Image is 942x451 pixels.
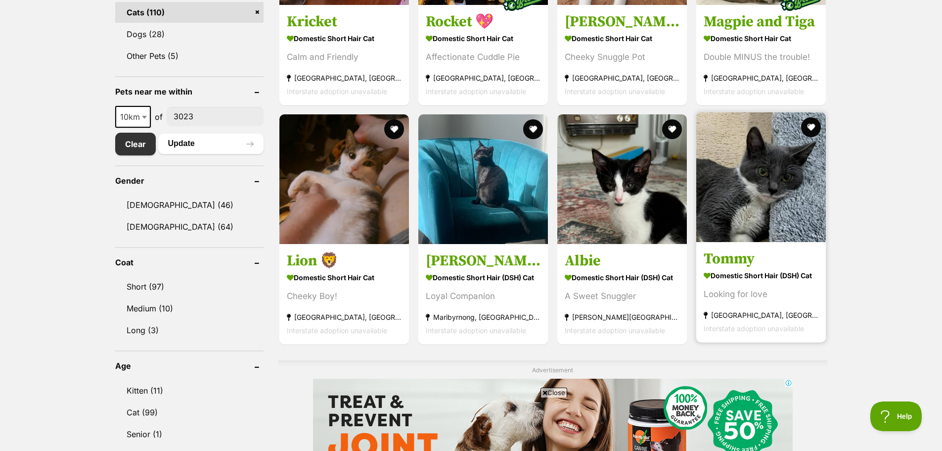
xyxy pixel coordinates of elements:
[870,401,922,431] iframe: Help Scout Beacon - Open
[704,31,818,45] strong: Domestic Short Hair Cat
[696,112,826,242] img: Tommy - Domestic Short Hair (DSH) Cat
[565,251,679,270] h3: Albie
[115,87,264,96] header: Pets near me within
[115,320,264,341] a: Long (3)
[704,50,818,63] div: Double MINUS the trouble!
[115,24,264,45] a: Dogs (28)
[287,12,402,31] h3: Kricket
[557,114,687,244] img: Albie - Domestic Short Hair (DSH) Cat
[426,87,526,95] span: Interstate adoption unavailable
[704,308,818,322] strong: [GEOGRAPHIC_DATA], [GEOGRAPHIC_DATA]
[557,4,687,105] a: [PERSON_NAME] Domestic Short Hair Cat Cheeky Snuggle Pot [GEOGRAPHIC_DATA], [GEOGRAPHIC_DATA] Int...
[279,4,409,105] a: Kricket Domestic Short Hair Cat Calm and Friendly [GEOGRAPHIC_DATA], [GEOGRAPHIC_DATA] Interstate...
[115,276,264,297] a: Short (97)
[704,268,818,283] strong: Domestic Short Hair (DSH) Cat
[287,290,402,303] div: Cheeky Boy!
[557,244,687,345] a: Albie Domestic Short Hair (DSH) Cat A Sweet Snuggler [PERSON_NAME][GEOGRAPHIC_DATA] Interstate ad...
[426,326,526,335] span: Interstate adoption unavailable
[115,176,264,185] header: Gender
[426,71,540,84] strong: [GEOGRAPHIC_DATA], [GEOGRAPHIC_DATA]
[426,12,540,31] h3: Rocket 💖
[565,12,679,31] h3: [PERSON_NAME]
[565,50,679,63] div: Cheeky Snuggle Pot
[704,250,818,268] h3: Tommy
[287,31,402,45] strong: Domestic Short Hair Cat
[418,4,548,105] a: Rocket 💖 Domestic Short Hair Cat Affectionate Cuddle Pie [GEOGRAPHIC_DATA], [GEOGRAPHIC_DATA] Int...
[418,114,548,244] img: Jay 🐈‍⬛ - Domestic Short Hair (DSH) Cat
[115,46,264,66] a: Other Pets (5)
[115,106,151,128] span: 10km
[115,298,264,319] a: Medium (10)
[426,310,540,324] strong: Maribyrnong, [GEOGRAPHIC_DATA]
[279,244,409,345] a: Lion 🦁 Domestic Short Hair Cat Cheeky Boy! [GEOGRAPHIC_DATA], [GEOGRAPHIC_DATA] Interstate adopti...
[565,290,679,303] div: A Sweet Snuggler
[662,119,682,139] button: favourite
[565,71,679,84] strong: [GEOGRAPHIC_DATA], [GEOGRAPHIC_DATA]
[115,133,156,155] a: Clear
[287,251,402,270] h3: Lion 🦁
[115,402,264,423] a: Cat (99)
[155,111,163,123] span: of
[287,50,402,63] div: Calm and Friendly
[426,50,540,63] div: Affectionate Cuddle Pie
[287,270,402,285] strong: Domestic Short Hair Cat
[158,134,264,153] button: Update
[565,31,679,45] strong: Domestic Short Hair Cat
[115,424,264,445] a: Senior (1)
[384,119,404,139] button: favourite
[115,380,264,401] a: Kitten (11)
[231,401,711,446] iframe: Advertisement
[704,71,818,84] strong: [GEOGRAPHIC_DATA], [GEOGRAPHIC_DATA]
[696,242,826,343] a: Tommy Domestic Short Hair (DSH) Cat Looking for love [GEOGRAPHIC_DATA], [GEOGRAPHIC_DATA] Interst...
[523,119,543,139] button: favourite
[426,270,540,285] strong: Domestic Short Hair (DSH) Cat
[540,388,567,398] span: Close
[287,326,387,335] span: Interstate adoption unavailable
[704,87,804,95] span: Interstate adoption unavailable
[115,258,264,267] header: Coat
[696,4,826,105] a: Magpie and Tiga Domestic Short Hair Cat Double MINUS the trouble! [GEOGRAPHIC_DATA], [GEOGRAPHIC_...
[704,288,818,301] div: Looking for love
[116,110,150,124] span: 10km
[426,251,540,270] h3: [PERSON_NAME] 🐈‍⬛
[167,107,264,126] input: postcode
[115,216,264,237] a: [DEMOGRAPHIC_DATA] (64)
[418,244,548,345] a: [PERSON_NAME] 🐈‍⬛ Domestic Short Hair (DSH) Cat Loyal Companion Maribyrnong, [GEOGRAPHIC_DATA] In...
[565,326,665,335] span: Interstate adoption unavailable
[565,270,679,285] strong: Domestic Short Hair (DSH) Cat
[115,195,264,215] a: [DEMOGRAPHIC_DATA] (46)
[704,12,818,31] h3: Magpie and Tiga
[287,71,402,84] strong: [GEOGRAPHIC_DATA], [GEOGRAPHIC_DATA]
[115,361,264,370] header: Age
[426,31,540,45] strong: Domestic Short Hair Cat
[287,87,387,95] span: Interstate adoption unavailable
[704,324,804,333] span: Interstate adoption unavailable
[565,310,679,324] strong: [PERSON_NAME][GEOGRAPHIC_DATA]
[802,117,821,137] button: favourite
[115,2,264,23] a: Cats (110)
[287,310,402,324] strong: [GEOGRAPHIC_DATA], [GEOGRAPHIC_DATA]
[565,87,665,95] span: Interstate adoption unavailable
[426,290,540,303] div: Loyal Companion
[279,114,409,244] img: Lion 🦁 - Domestic Short Hair Cat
